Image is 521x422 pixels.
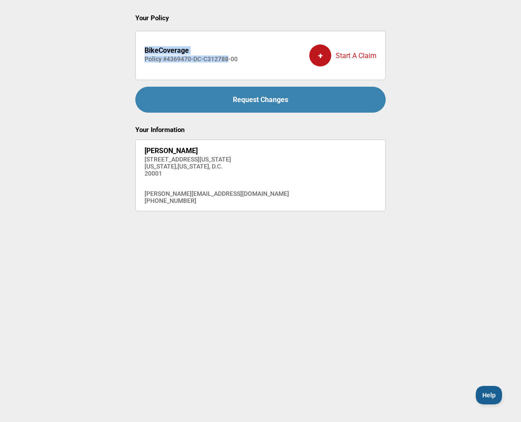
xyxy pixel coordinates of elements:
h4: Policy # 4369470-DC-C312788-00 [145,55,238,62]
strong: BikeCoverage [145,46,189,55]
h4: [PERSON_NAME][EMAIL_ADDRESS][DOMAIN_NAME] [145,190,289,197]
h2: Your Information [135,126,386,134]
h2: Your Policy [135,14,386,22]
a: +Start A Claim [309,38,376,73]
a: Request Changes [135,87,386,113]
h4: [US_STATE] , [US_STATE], D.C. [145,163,289,170]
strong: [PERSON_NAME] [145,147,198,155]
h4: [PHONE_NUMBER] [145,197,289,204]
h4: [STREET_ADDRESS][US_STATE] [145,156,289,163]
div: Start A Claim [309,38,376,73]
iframe: Toggle Customer Support [476,386,503,404]
div: + [309,44,331,66]
h4: 20001 [145,170,289,177]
